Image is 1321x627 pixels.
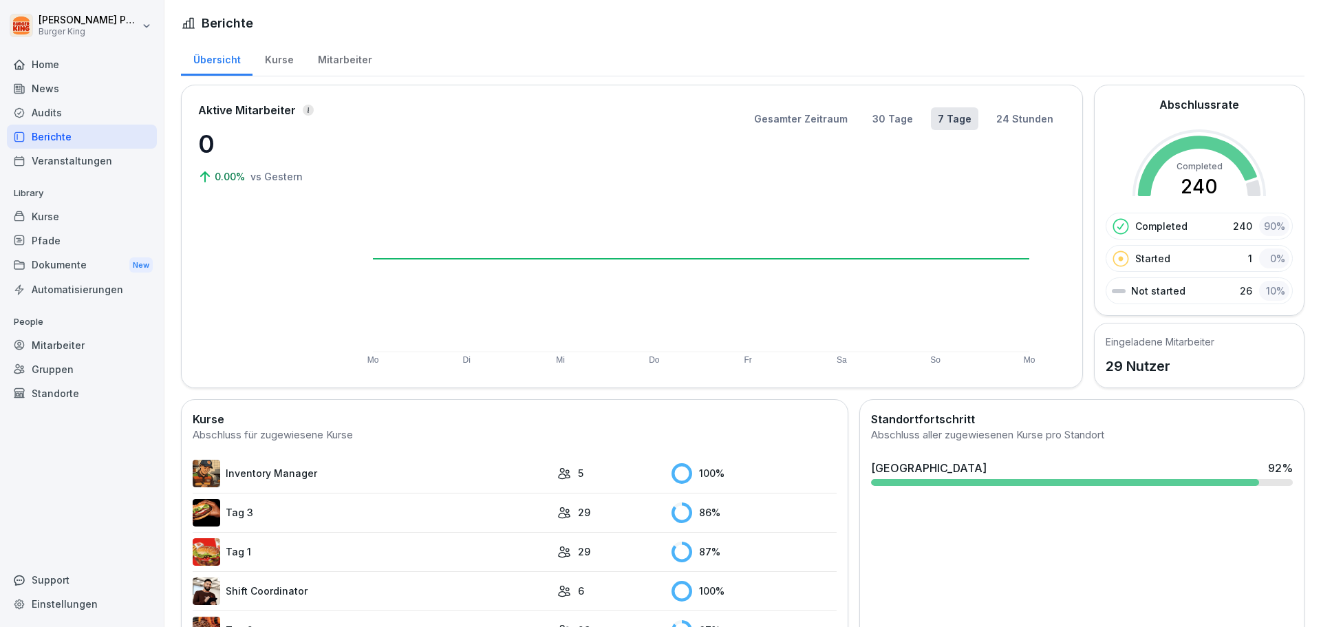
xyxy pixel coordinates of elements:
text: Mi [556,355,565,365]
a: Pfade [7,229,157,253]
div: New [129,257,153,273]
div: 90 % [1259,216,1289,236]
p: Started [1135,251,1170,266]
div: 86 % [672,502,837,523]
p: 29 Nutzer [1106,356,1214,376]
a: Standorte [7,381,157,405]
text: Fr [744,355,751,365]
h2: Standortfortschritt [871,411,1293,427]
button: 24 Stunden [989,107,1060,130]
a: Veranstaltungen [7,149,157,173]
text: So [930,355,941,365]
p: 5 [578,466,583,480]
div: Dokumente [7,253,157,278]
a: Home [7,52,157,76]
img: q4kvd0p412g56irxfxn6tm8s.png [193,577,220,605]
a: Mitarbeiter [305,41,384,76]
div: 0 % [1259,248,1289,268]
button: Gesamter Zeitraum [747,107,855,130]
p: 29 [578,505,590,520]
div: Abschluss für zugewiesene Kurse [193,427,837,443]
p: 6 [578,584,584,598]
div: 100 % [672,581,837,602]
div: Abschluss aller zugewiesenen Kurse pro Standort [871,427,1293,443]
a: Kurse [253,41,305,76]
a: Mitarbeiter [7,333,157,357]
p: 26 [1240,284,1252,298]
p: 0 [198,125,336,162]
p: [PERSON_NAME] Pecher [39,14,139,26]
h5: Eingeladene Mitarbeiter [1106,334,1214,349]
text: Di [463,355,471,365]
a: DokumenteNew [7,253,157,278]
a: Inventory Manager [193,460,550,487]
button: 30 Tage [866,107,920,130]
a: Einstellungen [7,592,157,616]
p: Burger King [39,27,139,36]
p: 240 [1233,219,1252,233]
h1: Berichte [202,14,253,32]
img: cq6tslmxu1pybroki4wxmcwi.png [193,499,220,527]
div: Support [7,568,157,592]
a: Tag 3 [193,499,550,527]
a: News [7,76,157,100]
div: 100 % [672,463,837,484]
a: Automatisierungen [7,277,157,301]
text: Do [649,355,660,365]
h2: Kurse [193,411,837,427]
p: Aktive Mitarbeiter [198,102,296,118]
text: Sa [837,355,847,365]
img: o1h5p6rcnzw0lu1jns37xjxx.png [193,460,220,487]
a: Shift Coordinator [193,577,550,605]
div: 87 % [672,542,837,562]
text: Mo [367,355,379,365]
p: 29 [578,544,590,559]
a: Tag 1 [193,538,550,566]
text: Mo [1024,355,1035,365]
a: Übersicht [181,41,253,76]
h2: Abschlussrate [1159,96,1239,113]
a: Audits [7,100,157,125]
img: kxzo5hlrfunza98hyv09v55a.png [193,538,220,566]
p: 0.00% [215,169,248,184]
a: [GEOGRAPHIC_DATA]92% [866,454,1298,491]
div: 92 % [1268,460,1293,476]
p: Not started [1131,284,1185,298]
div: [GEOGRAPHIC_DATA] [871,460,987,476]
p: 1 [1248,251,1252,266]
p: People [7,311,157,333]
a: Gruppen [7,357,157,381]
p: Completed [1135,219,1188,233]
p: Library [7,182,157,204]
button: 7 Tage [931,107,978,130]
a: Kurse [7,204,157,229]
a: Berichte [7,125,157,149]
p: vs Gestern [250,169,303,184]
div: 10 % [1259,281,1289,301]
